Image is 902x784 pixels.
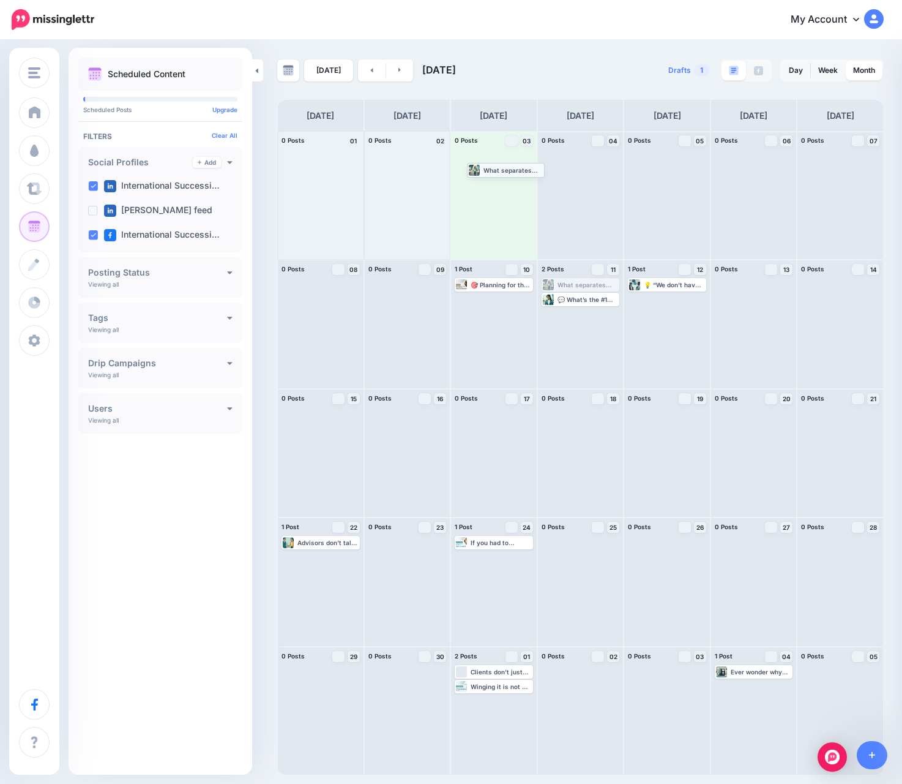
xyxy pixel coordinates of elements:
span: 0 Posts [281,137,305,144]
span: 0 Posts [281,652,305,660]
h4: [DATE] [393,108,421,123]
span: 30 [436,654,444,660]
h4: 02 [434,135,446,146]
label: International Successi… [104,229,220,241]
img: paragraph-boxed.png [729,66,739,75]
a: 19 [694,393,706,404]
a: 03 [694,651,706,662]
p: Viewing all [88,371,119,379]
a: 02 [607,651,619,662]
a: 27 [780,522,792,533]
span: 22 [350,524,357,530]
div: What separates great advisors from the rest? 🌟 A strategic mindset and actionable tools! Learn ho... [483,167,543,174]
a: 03 [521,135,533,146]
span: 1 Post [455,265,472,273]
img: Missinglettr [12,9,94,30]
span: 28 [870,524,877,530]
span: 0 Posts [542,523,565,530]
div: Clients don’t just buy your services—they buy your passion, your vision, and your leadership. Whe... [471,668,532,676]
h4: [DATE] [654,108,681,123]
span: 02 [609,654,617,660]
span: 29 [350,654,357,660]
label: [PERSON_NAME] feed [104,205,212,217]
span: 1 [694,64,709,76]
span: 23 [436,524,444,530]
img: facebook-grey-square.png [754,66,763,75]
span: 20 [783,396,791,402]
h4: 01 [348,135,360,146]
p: Scheduled Posts [83,107,237,113]
div: Ever wonder why some advisors always seem to own their client calls? Turns out, it’s not magic—it... [731,668,792,676]
span: 04 [782,654,791,660]
span: 0 Posts [628,523,651,530]
span: 0 Posts [542,394,565,402]
a: 15 [348,393,360,404]
a: 04 [607,135,619,146]
span: 05 [870,654,878,660]
span: 13 [783,266,789,273]
span: 17 [524,396,530,402]
span: 0 Posts [455,394,478,402]
span: 10 [523,266,530,273]
p: Viewing all [88,326,119,333]
div: Advisors don’t talk about it often, but that first meeting can be nerve-wracking. What if they sh... [297,539,359,546]
a: 25 [607,522,619,533]
a: 14 [867,264,879,275]
span: 26 [696,524,704,530]
span: 27 [783,524,790,530]
h4: [DATE] [307,108,334,123]
a: 01 [521,651,533,662]
div: If you had to explain what truly drives you—in one sentence—could you? Not what you do. Why you d... [471,539,532,546]
p: Scheduled Content [108,70,185,78]
span: 16 [437,396,443,402]
span: 0 Posts [368,523,392,530]
a: 28 [867,522,879,533]
span: 0 Posts [801,265,824,273]
span: 01 [523,654,530,660]
h4: [DATE] [740,108,767,123]
span: 1 Post [628,265,646,273]
span: 21 [870,396,876,402]
span: 0 Posts [715,523,738,530]
span: 03 [696,654,704,660]
img: calendar-grey-darker.png [283,65,294,76]
span: 24 [523,524,531,530]
span: 14 [870,266,877,273]
h4: [DATE] [567,108,594,123]
h4: Users [88,404,227,413]
span: 07 [870,138,878,144]
a: 23 [434,522,446,533]
img: calendar.png [88,67,102,81]
a: 05 [867,651,879,662]
a: 12 [694,264,706,275]
a: 11 [607,264,619,275]
a: 21 [867,393,879,404]
span: 2 Posts [542,265,564,273]
a: My Account [778,5,884,35]
p: Viewing all [88,417,119,424]
a: 24 [521,522,533,533]
span: 1 Post [455,523,472,530]
img: linkedin-square.png [104,205,116,217]
a: 18 [607,393,619,404]
span: 0 Posts [368,394,392,402]
a: 04 [780,651,792,662]
a: Clear All [212,132,237,139]
span: 0 Posts [368,652,392,660]
a: Add [193,157,221,168]
h4: Filters [83,132,237,141]
img: menu.png [28,67,40,78]
span: 1 Post [281,523,299,530]
span: 08 [349,266,357,273]
span: 0 Posts [281,265,305,273]
a: 29 [348,651,360,662]
a: Upgrade [212,106,237,113]
span: 0 Posts [281,394,305,402]
a: 10 [521,264,533,275]
a: 16 [434,393,446,404]
a: Drafts1 [661,59,717,81]
span: 06 [783,138,791,144]
h4: Posting Status [88,268,227,277]
span: 0 Posts [628,394,651,402]
div: 🎯 Planning for the Future Starts [DATE]! [PERSON_NAME] CSP® designation reinforces [PERSON_NAME] ... [471,281,532,288]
